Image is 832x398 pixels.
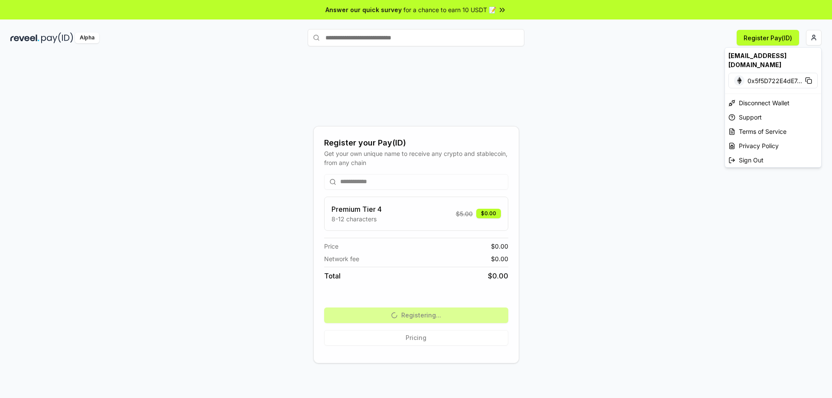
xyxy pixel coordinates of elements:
img: Ethereum [734,75,744,86]
a: Terms of Service [725,124,821,139]
div: [EMAIL_ADDRESS][DOMAIN_NAME] [725,48,821,73]
div: Disconnect Wallet [725,96,821,110]
div: Sign Out [725,153,821,167]
span: 0x5f5D722E4dE7 ... [747,76,802,85]
a: Privacy Policy [725,139,821,153]
a: Support [725,110,821,124]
